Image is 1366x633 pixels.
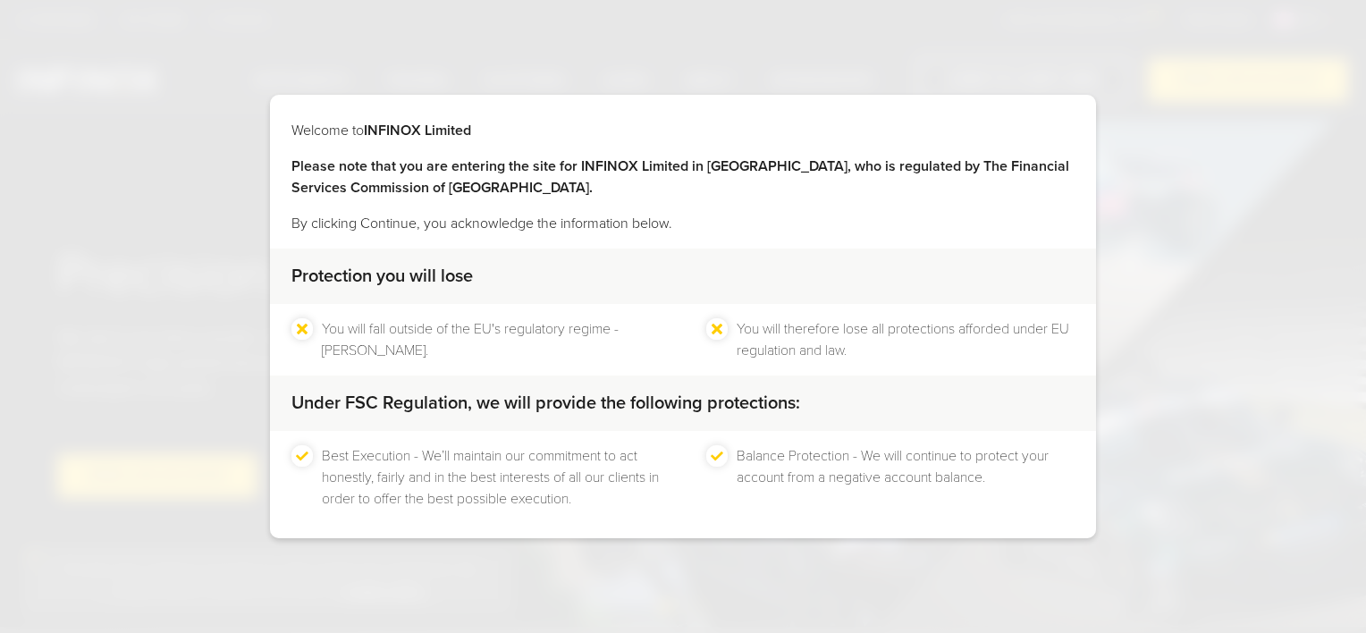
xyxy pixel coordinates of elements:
li: Best Execution - We’ll maintain our commitment to act honestly, fairly and in the best interests ... [322,445,660,510]
li: Balance Protection - We will continue to protect your account from a negative account balance. [737,445,1075,510]
li: You will therefore lose all protections afforded under EU regulation and law. [737,318,1075,361]
strong: Under FSC Regulation, we will provide the following protections: [291,392,800,414]
strong: Protection you will lose [291,266,473,287]
p: Welcome to [291,120,1075,141]
p: By clicking Continue, you acknowledge the information below. [291,213,1075,234]
strong: INFINOX Limited [364,122,471,139]
strong: Please note that you are entering the site for INFINOX Limited in [GEOGRAPHIC_DATA], who is regul... [291,157,1069,197]
li: You will fall outside of the EU's regulatory regime - [PERSON_NAME]. [322,318,660,361]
